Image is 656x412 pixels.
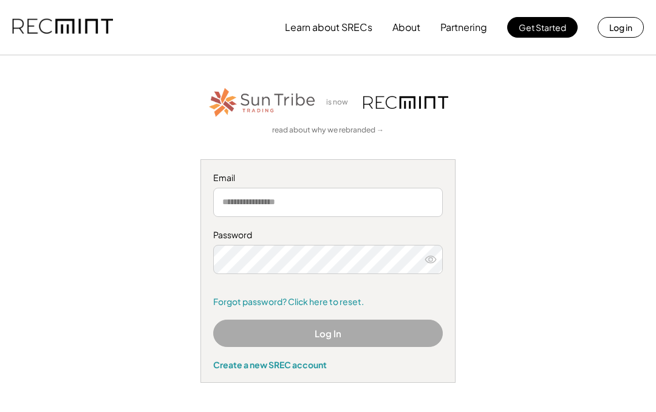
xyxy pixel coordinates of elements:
[213,172,443,184] div: Email
[12,7,113,48] img: recmint-logotype%403x.png
[507,17,578,38] button: Get Started
[213,320,443,347] button: Log In
[213,229,443,241] div: Password
[440,15,487,39] button: Partnering
[392,15,420,39] button: About
[208,86,317,119] img: STT_Horizontal_Logo%2B-%2BColor.png
[598,17,644,38] button: Log in
[285,15,372,39] button: Learn about SRECs
[213,359,443,370] div: Create a new SREC account
[272,125,384,136] a: read about why we rebranded →
[363,96,448,109] img: recmint-logotype%403x.png
[323,97,357,108] div: is now
[213,296,443,308] a: Forgot password? Click here to reset.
